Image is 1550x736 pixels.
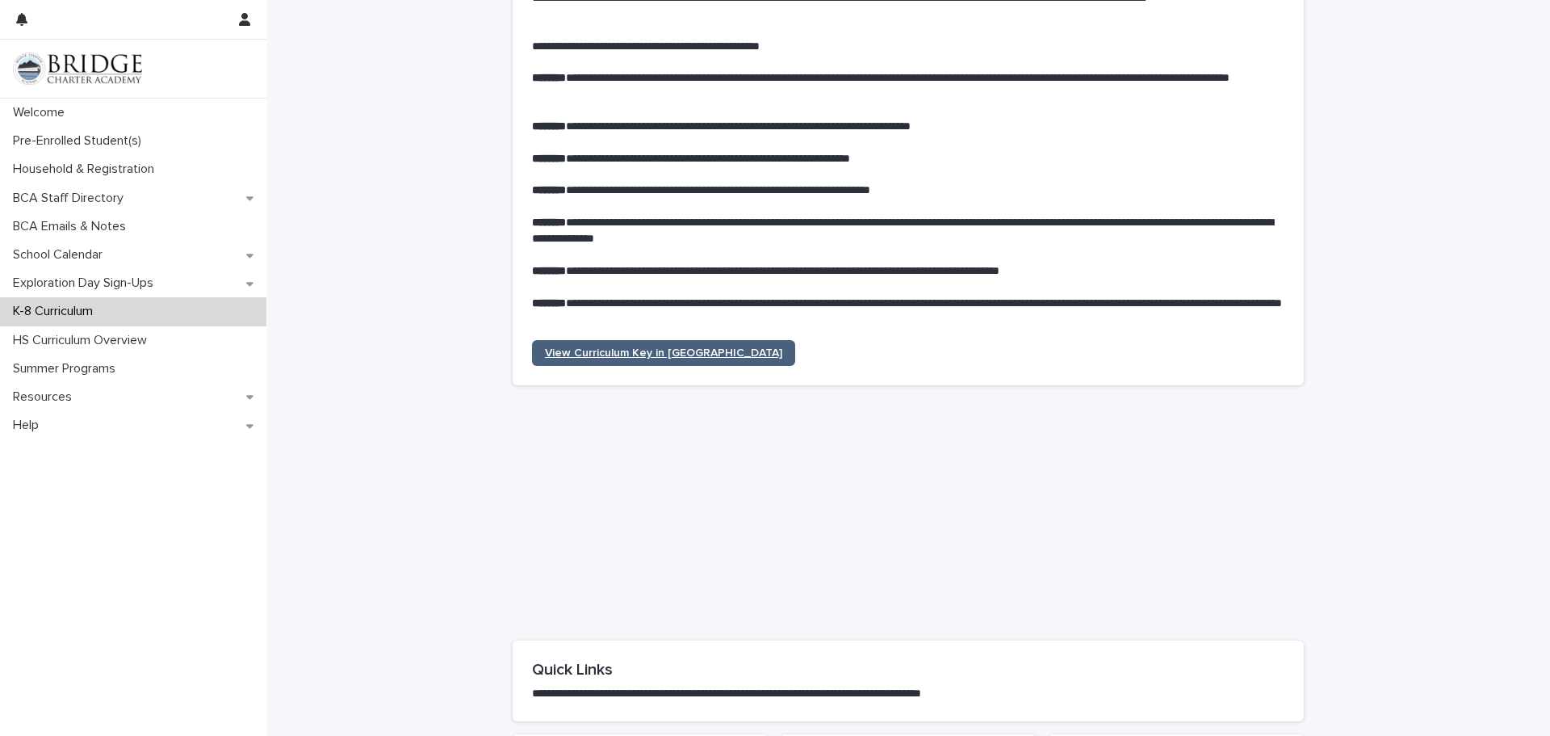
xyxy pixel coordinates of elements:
p: Welcome [6,105,77,120]
h2: Quick Links [532,660,1284,679]
p: Pre-Enrolled Student(s) [6,133,154,149]
p: Resources [6,389,85,405]
p: BCA Emails & Notes [6,219,139,234]
p: School Calendar [6,247,115,263]
p: K-8 Curriculum [6,304,106,319]
p: BCA Staff Directory [6,191,136,206]
p: Household & Registration [6,162,167,177]
a: View Curriculum Key in [GEOGRAPHIC_DATA] [532,340,795,366]
img: V1C1m3IdTEidaUdm9Hs0 [13,53,142,85]
span: View Curriculum Key in [GEOGRAPHIC_DATA] [545,347,782,359]
p: HS Curriculum Overview [6,333,160,348]
p: Exploration Day Sign-Ups [6,275,166,291]
p: Summer Programs [6,361,128,376]
p: Help [6,418,52,433]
